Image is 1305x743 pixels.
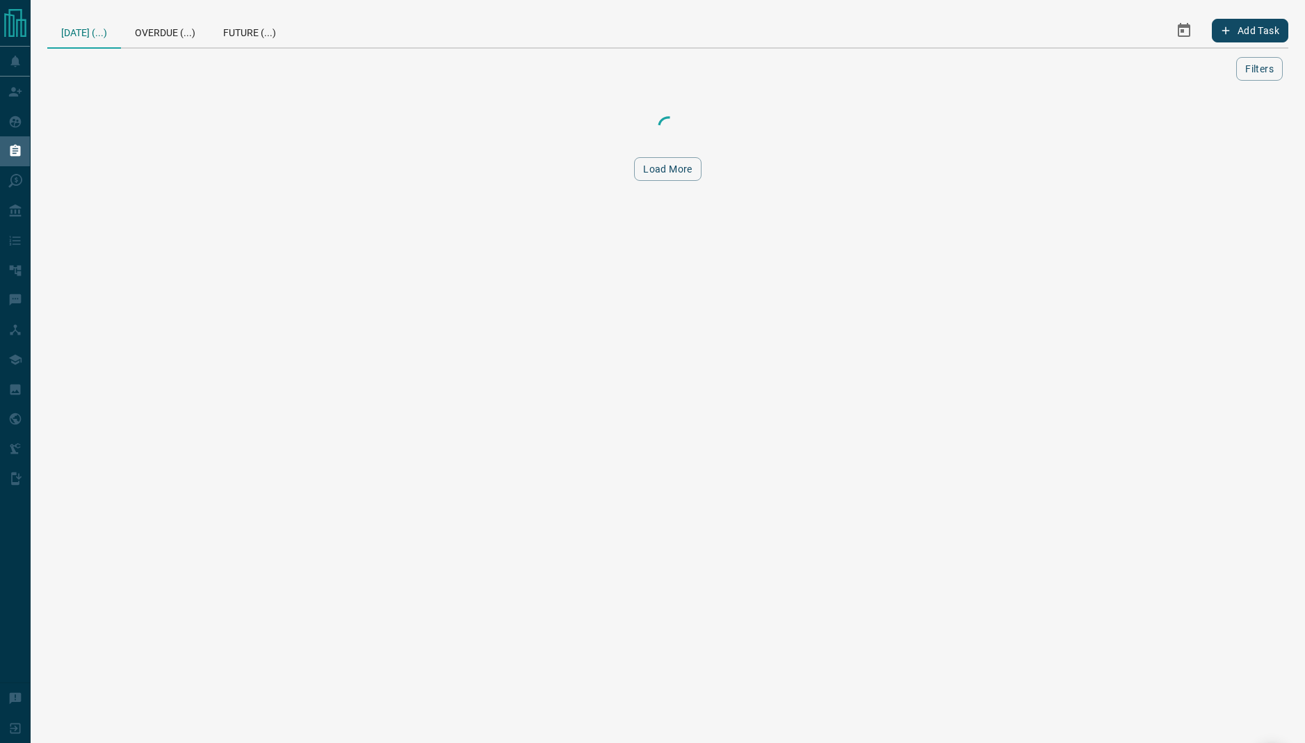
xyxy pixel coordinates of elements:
[121,14,209,47] div: Overdue (...)
[47,14,121,49] div: [DATE] (...)
[599,113,738,141] div: Loading
[1212,19,1288,42] button: Add Task
[1167,14,1201,47] button: Select Date Range
[209,14,290,47] div: Future (...)
[1236,57,1283,81] button: Filters
[634,157,702,181] button: Load More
